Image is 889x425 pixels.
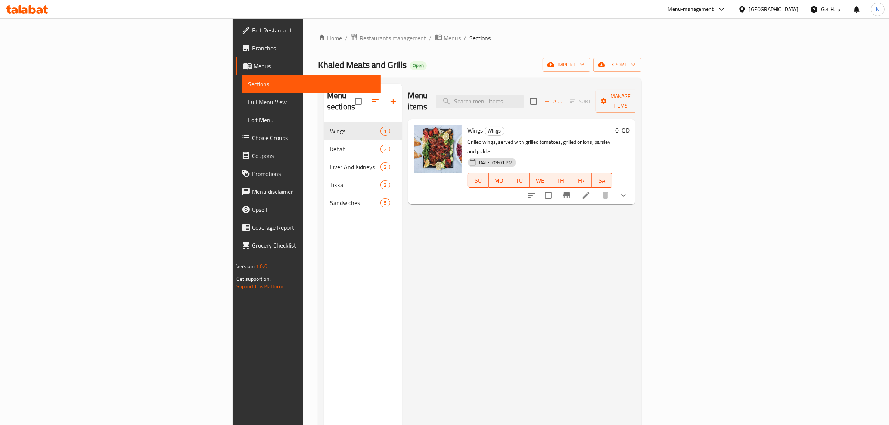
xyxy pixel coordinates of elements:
span: TU [512,175,527,186]
h6: 0 IQD [615,125,630,136]
span: Sort sections [366,92,384,110]
span: Select to update [541,187,556,203]
nav: Menu sections [324,119,402,215]
svg: Show Choices [619,191,628,200]
div: Tikka2 [324,176,402,194]
span: Full Menu View [248,97,375,106]
span: Wings [485,127,504,135]
span: [DATE] 09:01 PM [475,159,516,166]
span: import [548,60,584,69]
span: Choice Groups [252,133,375,142]
input: search [436,95,524,108]
div: items [380,145,390,153]
span: Menu disclaimer [252,187,375,196]
span: WE [533,175,547,186]
button: MO [489,173,509,188]
span: Tikka [330,180,380,189]
nav: breadcrumb [318,33,641,43]
button: delete [597,186,615,204]
span: Coupons [252,151,375,160]
a: Sections [242,75,381,93]
button: export [593,58,641,72]
a: Support.OpsPlatform [236,282,284,291]
span: Promotions [252,169,375,178]
a: Full Menu View [242,93,381,111]
span: 2 [381,164,389,171]
p: Grilled wings, served with grilled tomatoes, grilled onions, parsley and pickles [468,137,613,156]
span: Upsell [252,205,375,214]
span: Manage items [602,92,640,111]
span: Get support on: [236,274,271,284]
div: Wings1 [324,122,402,140]
a: Menu disclaimer [236,183,381,201]
a: Restaurants management [351,33,426,43]
img: Wings [414,125,462,173]
span: Add [543,97,563,106]
a: Promotions [236,165,381,183]
a: Coverage Report [236,218,381,236]
div: Liver And Kidneys2 [324,158,402,176]
span: Branches [252,44,375,53]
h2: Menu items [408,90,428,112]
a: Edit Restaurant [236,21,381,39]
span: 1 [381,128,389,135]
a: Upsell [236,201,381,218]
a: Menus [236,57,381,75]
span: Select all sections [351,93,366,109]
div: Sandwiches5 [324,194,402,212]
span: TH [553,175,568,186]
span: Version: [236,261,255,271]
div: items [380,180,390,189]
span: Restaurants management [360,34,426,43]
a: Grocery Checklist [236,236,381,254]
div: Open [410,61,427,70]
span: Wings [330,127,380,136]
span: Sections [469,34,491,43]
span: Add item [541,96,565,107]
button: Branch-specific-item [558,186,576,204]
a: Choice Groups [236,129,381,147]
span: 1.0.0 [256,261,267,271]
span: Edit Menu [248,115,375,124]
span: Select section first [565,96,596,107]
span: export [599,60,635,69]
span: MO [492,175,506,186]
button: TH [550,173,571,188]
button: import [543,58,590,72]
button: WE [530,173,550,188]
span: Wings [468,125,483,136]
span: Menus [254,62,375,71]
span: FR [574,175,589,186]
span: Open [410,62,427,69]
div: items [380,198,390,207]
a: Branches [236,39,381,57]
span: Khaled Meats and Grills [318,56,407,73]
button: SA [592,173,612,188]
span: 2 [381,182,389,189]
span: Coverage Report [252,223,375,232]
button: TU [509,173,530,188]
button: Add [541,96,565,107]
span: SU [471,175,486,186]
a: Edit Menu [242,111,381,129]
span: N [876,5,879,13]
a: Menus [435,33,461,43]
span: Edit Restaurant [252,26,375,35]
li: / [464,34,466,43]
span: Sandwiches [330,198,380,207]
span: Menus [444,34,461,43]
button: Manage items [596,90,646,113]
a: Coupons [236,147,381,165]
span: SA [595,175,609,186]
a: Edit menu item [582,191,591,200]
span: Liver And Kidneys [330,162,380,171]
li: / [429,34,432,43]
button: FR [571,173,592,188]
span: Kebab [330,145,380,153]
span: 2 [381,146,389,153]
